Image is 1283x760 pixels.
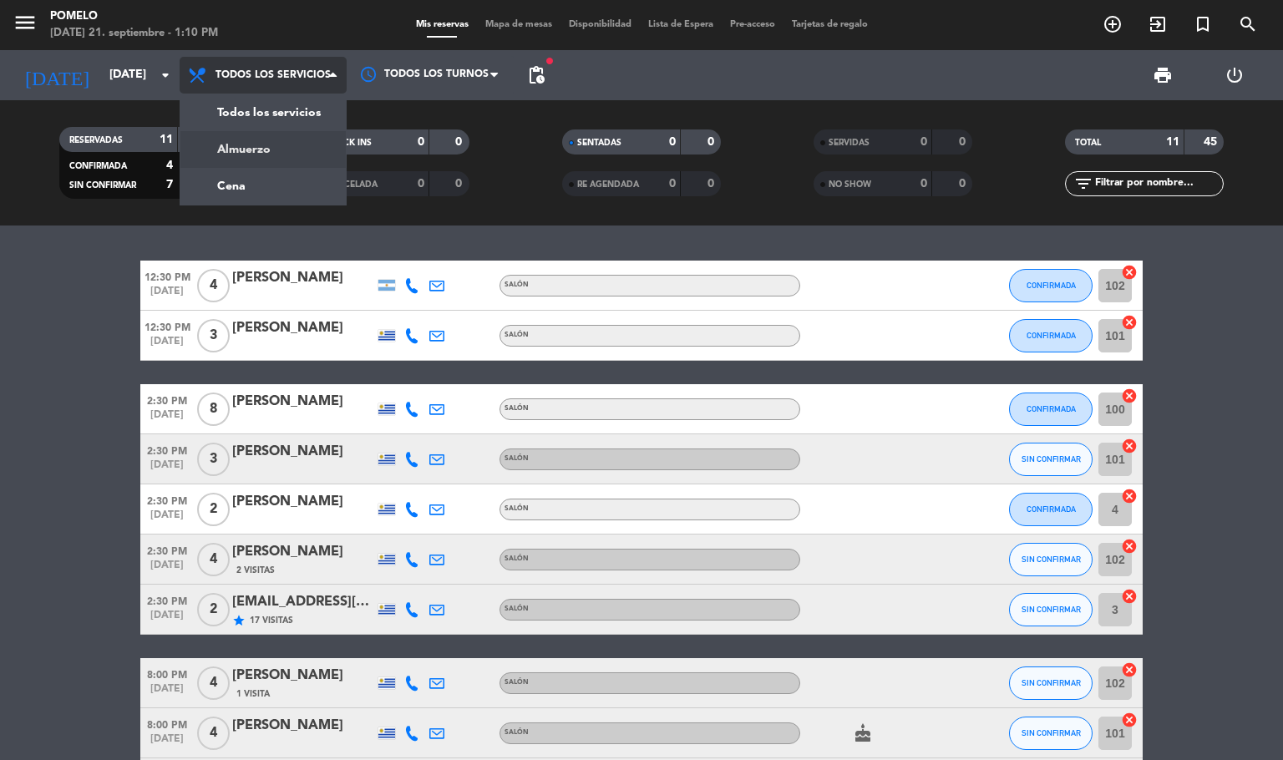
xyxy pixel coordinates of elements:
span: [DATE] [140,509,194,529]
button: CONFIRMADA [1009,269,1093,302]
span: CONFIRMADA [1027,404,1076,413]
div: [DATE] 21. septiembre - 1:10 PM [50,25,218,42]
div: [PERSON_NAME] [232,317,374,339]
span: Salón [505,332,529,338]
span: print [1153,65,1173,85]
i: exit_to_app [1148,14,1168,34]
i: cancel [1121,588,1138,605]
div: [PERSON_NAME] [232,267,374,289]
strong: 0 [669,178,676,190]
span: Salón [505,505,529,512]
i: [DATE] [13,57,101,94]
strong: 11 [1166,136,1179,148]
input: Filtrar por nombre... [1093,175,1223,193]
strong: 11 [160,134,173,145]
span: 12:30 PM [140,266,194,286]
span: 3 [197,443,230,476]
span: NO SHOW [829,180,871,189]
span: 1 Visita [236,687,270,701]
span: RE AGENDADA [577,180,639,189]
span: 8:00 PM [140,714,194,733]
span: [DATE] [140,409,194,428]
span: Lista de Espera [640,20,722,29]
div: [EMAIL_ADDRESS][DOMAIN_NAME] [232,591,374,613]
i: cake [853,723,873,743]
div: LOG OUT [1199,50,1270,100]
span: CONFIRMADA [1027,281,1076,290]
i: search [1238,14,1258,34]
span: 2:30 PM [140,390,194,409]
span: [DATE] [140,610,194,629]
button: CONFIRMADA [1009,319,1093,352]
span: CONFIRMADA [1027,331,1076,340]
strong: 0 [920,136,927,148]
div: Pomelo [50,8,218,25]
i: cancel [1121,538,1138,555]
span: 2:30 PM [140,590,194,610]
span: Salón [505,729,529,736]
div: [PERSON_NAME] [232,665,374,687]
strong: 0 [707,178,718,190]
i: cancel [1121,264,1138,281]
strong: 0 [920,178,927,190]
i: arrow_drop_down [155,65,175,85]
i: filter_list [1073,174,1093,194]
span: Salón [505,679,529,686]
i: cancel [1121,314,1138,331]
strong: 4 [166,160,173,171]
i: cancel [1121,488,1138,504]
button: SIN CONFIRMAR [1009,717,1093,750]
div: [PERSON_NAME] [232,391,374,413]
a: Almuerzo [180,131,346,168]
span: 4 [197,717,230,750]
i: cancel [1121,388,1138,404]
span: CONFIRMADA [69,162,127,170]
span: Salón [505,555,529,562]
span: 2:30 PM [140,440,194,459]
i: power_settings_new [1225,65,1245,85]
div: [PERSON_NAME] [232,491,374,513]
span: SERVIDAS [829,139,870,147]
i: star [232,614,246,627]
span: RESERVADAS [69,136,123,144]
span: 4 [197,666,230,700]
span: 3 [197,319,230,352]
strong: 0 [669,136,676,148]
span: fiber_manual_record [545,56,555,66]
span: 4 [197,269,230,302]
span: Tarjetas de regalo [783,20,876,29]
span: Salón [505,281,529,288]
span: CHECK INS [326,139,372,147]
span: Salón [505,605,529,612]
span: Todos los servicios [216,69,331,81]
span: CONFIRMADA [1027,504,1076,514]
strong: 0 [455,136,465,148]
span: [DATE] [140,459,194,479]
span: [DATE] [140,683,194,702]
strong: 0 [707,136,718,148]
span: CANCELADA [326,180,378,189]
button: CONFIRMADA [1009,393,1093,426]
span: [DATE] [140,560,194,579]
span: 2:30 PM [140,490,194,509]
span: Disponibilidad [560,20,640,29]
i: cancel [1121,661,1138,678]
span: 8:00 PM [140,664,194,683]
span: 2 [197,593,230,626]
span: 12:30 PM [140,317,194,336]
div: [PERSON_NAME] [232,441,374,463]
span: Salón [505,405,529,412]
strong: 0 [418,178,424,190]
strong: 45 [1204,136,1220,148]
i: cancel [1121,712,1138,728]
span: 17 Visitas [250,614,293,627]
button: SIN CONFIRMAR [1009,593,1093,626]
span: SIN CONFIRMAR [1022,454,1081,464]
strong: 0 [959,178,969,190]
span: Pre-acceso [722,20,783,29]
i: turned_in_not [1193,14,1213,34]
span: SIN CONFIRMAR [69,181,136,190]
button: SIN CONFIRMAR [1009,543,1093,576]
span: SENTADAS [577,139,621,147]
a: Cena [180,168,346,205]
